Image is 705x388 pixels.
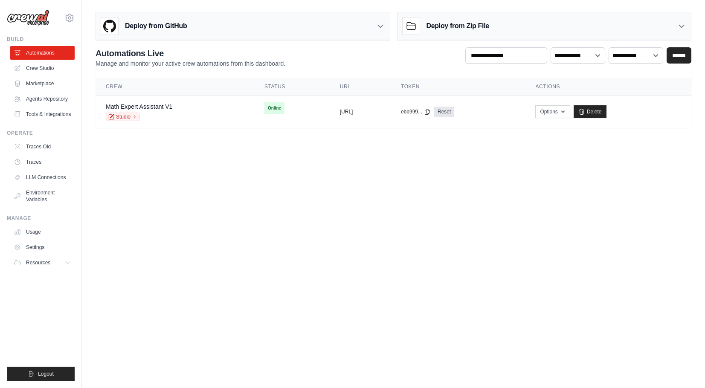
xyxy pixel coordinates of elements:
th: Actions [525,78,691,96]
div: Build [7,36,75,43]
span: Logout [38,371,54,377]
a: Math Expert Assistant V1 [106,103,172,110]
th: Token [391,78,525,96]
th: URL [330,78,391,96]
th: Status [254,78,330,96]
img: Logo [7,10,49,26]
h3: Deploy from Zip File [426,21,489,31]
h3: Deploy from GitHub [125,21,187,31]
a: Studio [106,113,140,121]
th: Crew [96,78,254,96]
a: Traces Old [10,140,75,153]
a: Agents Repository [10,92,75,106]
a: Tools & Integrations [10,107,75,121]
span: Resources [26,259,50,266]
a: Traces [10,155,75,169]
a: LLM Connections [10,171,75,184]
a: Automations [10,46,75,60]
button: ebb999... [401,108,431,115]
a: Usage [10,225,75,239]
a: Delete [574,105,606,118]
a: Marketplace [10,77,75,90]
button: Resources [10,256,75,269]
div: Operate [7,130,75,136]
button: Options [535,105,570,118]
a: Settings [10,240,75,254]
div: Manage [7,215,75,222]
a: Environment Variables [10,186,75,206]
span: Online [264,102,284,114]
h2: Automations Live [96,47,285,59]
a: Crew Studio [10,61,75,75]
button: Logout [7,367,75,381]
a: Reset [434,107,454,117]
p: Manage and monitor your active crew automations from this dashboard. [96,59,285,68]
img: GitHub Logo [101,17,118,35]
